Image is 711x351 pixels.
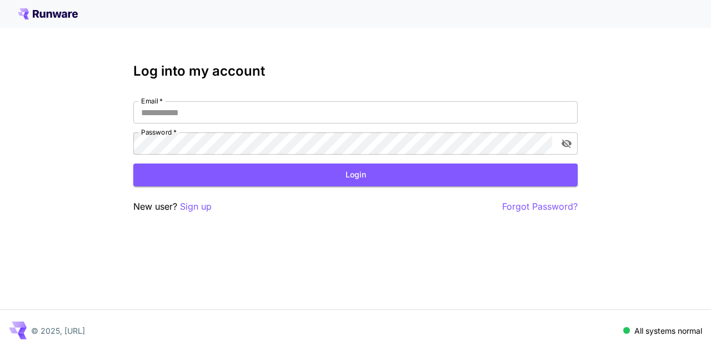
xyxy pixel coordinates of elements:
[133,200,212,214] p: New user?
[180,200,212,214] button: Sign up
[141,96,163,106] label: Email
[133,164,578,186] button: Login
[141,127,177,137] label: Password
[634,325,702,337] p: All systems normal
[31,325,85,337] p: © 2025, [URL]
[133,63,578,79] h3: Log into my account
[502,200,578,214] button: Forgot Password?
[557,134,577,154] button: toggle password visibility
